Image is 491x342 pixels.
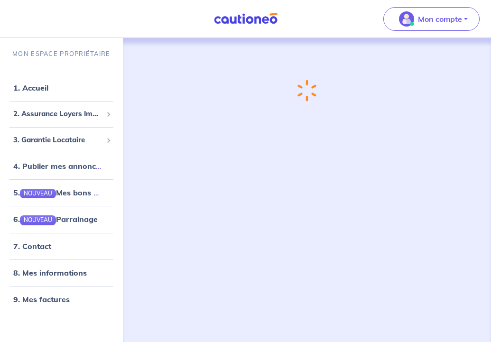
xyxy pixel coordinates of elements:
[399,11,414,27] img: illu_account_valid_menu.svg
[418,13,462,25] p: Mon compte
[13,295,70,304] a: 9. Mes factures
[4,105,119,123] div: 2. Assurance Loyers Impayés
[13,241,51,251] a: 7. Contact
[4,78,119,97] div: 1. Accueil
[4,237,119,256] div: 7. Contact
[13,161,104,171] a: 4. Publier mes annonces
[13,135,102,146] span: 3. Garantie Locataire
[4,131,119,149] div: 3. Garantie Locataire
[4,210,119,229] div: 6.NOUVEAUParrainage
[12,49,110,58] p: MON ESPACE PROPRIÉTAIRE
[4,157,119,176] div: 4. Publier mes annonces
[4,263,119,282] div: 8. Mes informations
[4,290,119,309] div: 9. Mes factures
[13,83,48,92] a: 1. Accueil
[13,268,87,277] a: 8. Mes informations
[13,109,102,120] span: 2. Assurance Loyers Impayés
[4,183,119,202] div: 5.NOUVEAUMes bons plans
[13,188,113,197] a: 5.NOUVEAUMes bons plans
[383,7,480,31] button: illu_account_valid_menu.svgMon compte
[13,214,98,224] a: 6.NOUVEAUParrainage
[210,13,281,25] img: Cautioneo
[293,76,322,104] img: loading-spinner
